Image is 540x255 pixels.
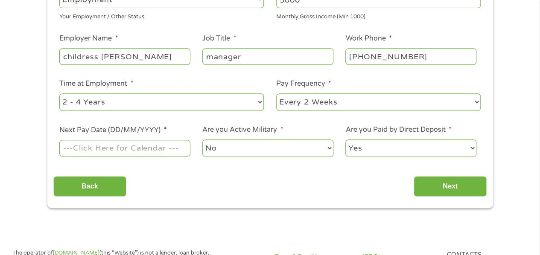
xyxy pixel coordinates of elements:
[59,34,118,43] label: Employer Name
[59,10,264,21] div: Your Employment / Other Status
[202,48,333,64] input: Cashier
[202,125,283,134] label: Are you Active Military
[345,48,476,64] input: (231) 754-4010
[59,140,190,156] input: ---Click Here for Calendar ---
[59,79,133,88] label: Time at Employment
[276,79,331,88] label: Pay Frequency
[345,34,391,43] label: Work Phone
[276,10,481,21] div: Monthly Gross Income (Min 1000)
[53,176,126,197] input: Back
[345,125,451,134] label: Are you Paid by Direct Deposit
[202,34,236,43] label: Job Title
[414,176,487,197] input: Next
[59,126,166,135] label: Next Pay Date (DD/MM/YYYY)
[59,48,190,64] input: Walmart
